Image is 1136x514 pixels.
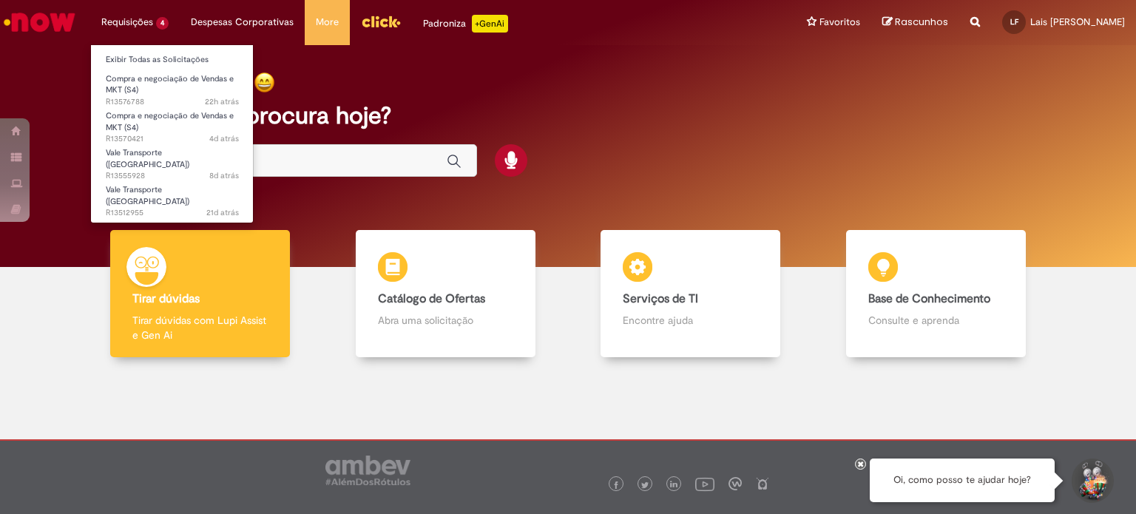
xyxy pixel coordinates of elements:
ul: Requisições [90,44,254,223]
a: Exibir Todas as Solicitações [91,52,254,68]
a: Aberto R13555928 : Vale Transporte (VT) [91,145,254,177]
a: Serviços de TI Encontre ajuda [568,230,814,358]
span: Compra e negociação de Vendas e MKT (S4) [106,73,234,96]
img: happy-face.png [254,72,275,93]
span: 4d atrás [209,133,239,144]
h2: O que você procura hoje? [112,103,1024,129]
span: 21d atrás [206,207,239,218]
a: Aberto R13576788 : Compra e negociação de Vendas e MKT (S4) [91,71,254,103]
span: LF [1010,17,1018,27]
time: 10/09/2025 09:21:04 [206,207,239,218]
span: Despesas Corporativas [191,15,294,30]
a: Aberto R13512955 : Vale Transporte (VT) [91,182,254,214]
span: Rascunhos [895,15,948,29]
span: Vale Transporte ([GEOGRAPHIC_DATA]) [106,184,189,207]
span: R13576788 [106,96,239,108]
img: click_logo_yellow_360x200.png [361,10,401,33]
p: Encontre ajuda [623,313,758,328]
p: Consulte e aprenda [868,313,1004,328]
img: logo_footer_linkedin.png [670,481,677,490]
a: Aberto R13570421 : Compra e negociação de Vendas e MKT (S4) [91,108,254,140]
div: Oi, como posso te ajudar hoje? [870,459,1055,502]
span: 4 [156,17,169,30]
time: 22/09/2025 15:33:32 [209,170,239,181]
img: logo_footer_workplace.png [728,477,742,490]
span: R13570421 [106,133,239,145]
p: Tirar dúvidas com Lupi Assist e Gen Ai [132,313,268,342]
time: 26/09/2025 12:27:15 [209,133,239,144]
img: logo_footer_youtube.png [695,474,714,493]
span: Favoritos [819,15,860,30]
b: Base de Conhecimento [868,291,990,306]
button: Iniciar Conversa de Suporte [1069,459,1114,503]
a: Rascunhos [882,16,948,30]
span: Lais [PERSON_NAME] [1030,16,1125,28]
span: More [316,15,339,30]
span: Compra e negociação de Vendas e MKT (S4) [106,110,234,133]
a: Catálogo de Ofertas Abra uma solicitação [323,230,569,358]
span: R13512955 [106,207,239,219]
span: Vale Transporte ([GEOGRAPHIC_DATA]) [106,147,189,170]
span: R13555928 [106,170,239,182]
b: Tirar dúvidas [132,291,200,306]
img: ServiceNow [1,7,78,37]
img: logo_footer_ambev_rotulo_gray.png [325,456,410,485]
a: Tirar dúvidas Tirar dúvidas com Lupi Assist e Gen Ai [78,230,323,358]
img: logo_footer_facebook.png [612,481,620,489]
span: Requisições [101,15,153,30]
img: logo_footer_naosei.png [756,477,769,490]
span: 22h atrás [205,96,239,107]
b: Catálogo de Ofertas [378,291,485,306]
img: logo_footer_twitter.png [641,481,649,489]
p: +GenAi [472,15,508,33]
div: Padroniza [423,15,508,33]
b: Serviços de TI [623,291,698,306]
a: Base de Conhecimento Consulte e aprenda [814,230,1059,358]
span: 8d atrás [209,170,239,181]
time: 29/09/2025 13:16:23 [205,96,239,107]
p: Abra uma solicitação [378,313,513,328]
